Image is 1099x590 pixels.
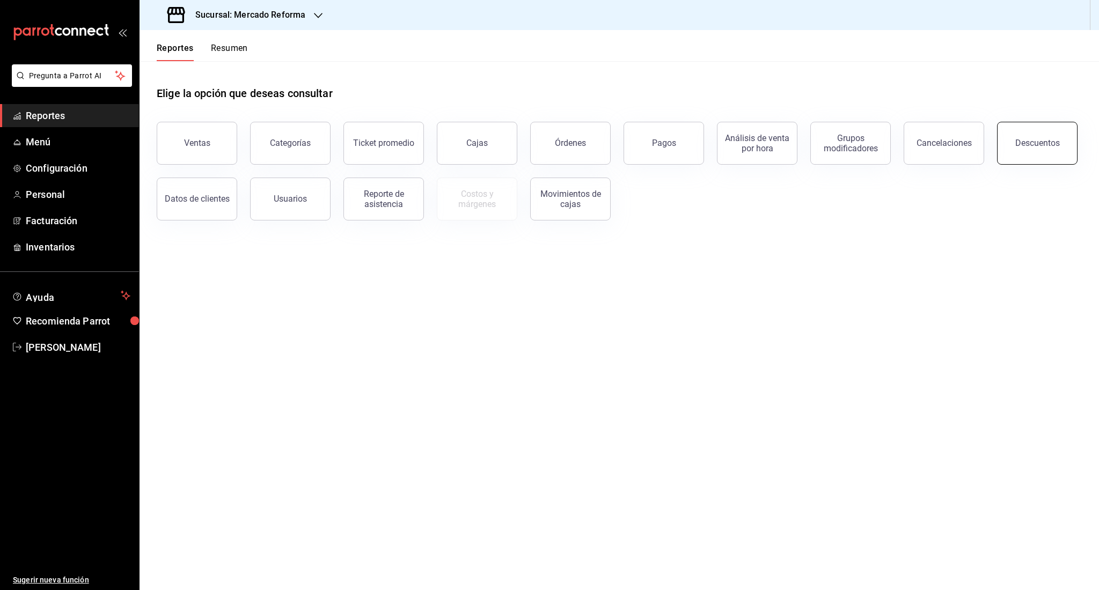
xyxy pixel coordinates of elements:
[537,189,604,209] div: Movimientos de cajas
[165,194,230,204] div: Datos de clientes
[624,122,704,165] button: Pagos
[530,122,611,165] button: Órdenes
[466,138,488,148] div: Cajas
[26,240,130,254] span: Inventarios
[530,178,611,220] button: Movimientos de cajas
[437,122,517,165] button: Cajas
[157,43,194,61] button: Reportes
[437,178,517,220] button: Contrata inventarios para ver este reporte
[353,138,414,148] div: Ticket promedio
[26,340,130,355] span: [PERSON_NAME]
[211,43,248,61] button: Resumen
[350,189,417,209] div: Reporte de asistencia
[13,574,130,586] span: Sugerir nueva función
[555,138,586,148] div: Órdenes
[904,122,984,165] button: Cancelaciones
[26,135,130,149] span: Menú
[26,161,130,175] span: Configuración
[652,138,676,148] div: Pagos
[187,9,305,21] h3: Sucursal: Mercado Reforma
[810,122,891,165] button: Grupos modificadores
[184,138,210,148] div: Ventas
[12,64,132,87] button: Pregunta a Parrot AI
[26,108,130,123] span: Reportes
[343,178,424,220] button: Reporte de asistencia
[157,122,237,165] button: Ventas
[157,85,333,101] h1: Elige la opción que deseas consultar
[26,314,130,328] span: Recomienda Parrot
[26,213,130,228] span: Facturación
[118,28,127,36] button: open_drawer_menu
[1015,138,1060,148] div: Descuentos
[26,289,116,302] span: Ayuda
[250,178,331,220] button: Usuarios
[29,70,115,82] span: Pregunta a Parrot AI
[250,122,331,165] button: Categorías
[270,138,311,148] div: Categorías
[157,43,248,61] div: navigation tabs
[724,133,790,153] div: Análisis de venta por hora
[26,187,130,202] span: Personal
[444,189,510,209] div: Costos y márgenes
[917,138,972,148] div: Cancelaciones
[274,194,307,204] div: Usuarios
[157,178,237,220] button: Datos de clientes
[997,122,1078,165] button: Descuentos
[717,122,797,165] button: Análisis de venta por hora
[8,78,132,89] a: Pregunta a Parrot AI
[817,133,884,153] div: Grupos modificadores
[343,122,424,165] button: Ticket promedio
